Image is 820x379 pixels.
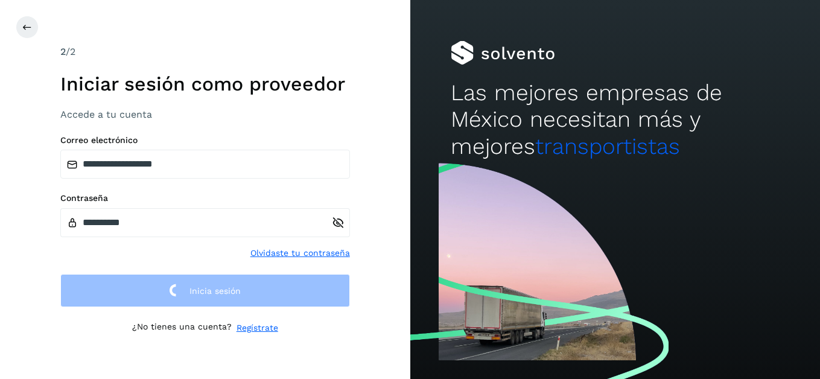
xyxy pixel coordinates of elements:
label: Contraseña [60,193,350,203]
label: Correo electrónico [60,135,350,145]
h1: Iniciar sesión como proveedor [60,72,350,95]
a: Olvidaste tu contraseña [250,247,350,260]
h2: Las mejores empresas de México necesitan más y mejores [451,80,779,160]
button: Inicia sesión [60,274,350,307]
span: transportistas [535,133,680,159]
span: Inicia sesión [189,287,241,295]
span: 2 [60,46,66,57]
h3: Accede a tu cuenta [60,109,350,120]
p: ¿No tienes una cuenta? [132,322,232,334]
a: Regístrate [237,322,278,334]
div: /2 [60,45,350,59]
